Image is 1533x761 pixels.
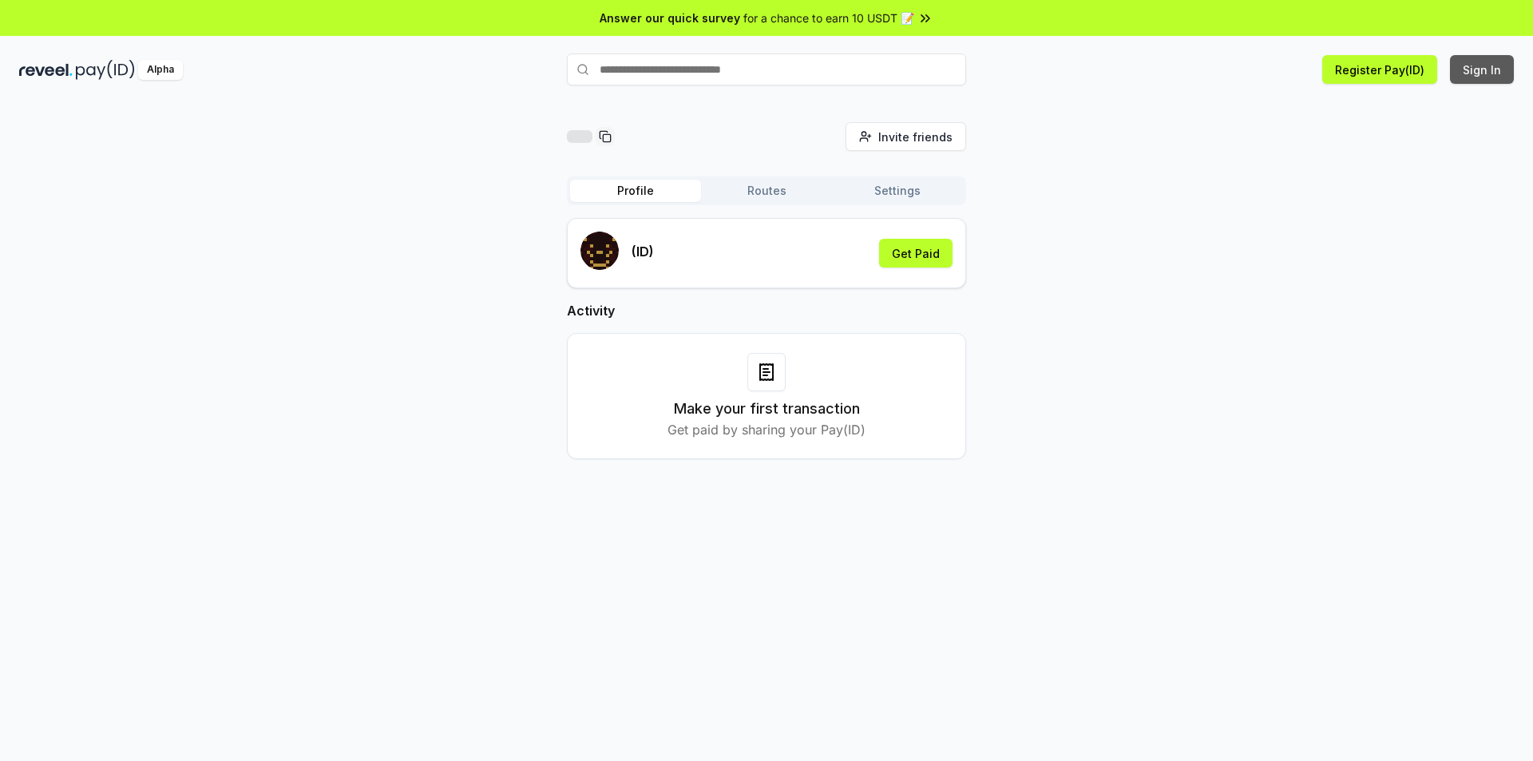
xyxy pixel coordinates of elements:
[879,239,953,268] button: Get Paid
[570,180,701,202] button: Profile
[743,10,914,26] span: for a chance to earn 10 USDT 📝
[667,420,866,439] p: Get paid by sharing your Pay(ID)
[846,122,966,151] button: Invite friends
[832,180,963,202] button: Settings
[567,301,966,320] h2: Activity
[19,60,73,80] img: reveel_dark
[1450,55,1514,84] button: Sign In
[600,10,740,26] span: Answer our quick survey
[632,242,654,261] p: (ID)
[138,60,183,80] div: Alpha
[1322,55,1437,84] button: Register Pay(ID)
[76,60,135,80] img: pay_id
[878,129,953,145] span: Invite friends
[674,398,860,420] h3: Make your first transaction
[701,180,832,202] button: Routes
